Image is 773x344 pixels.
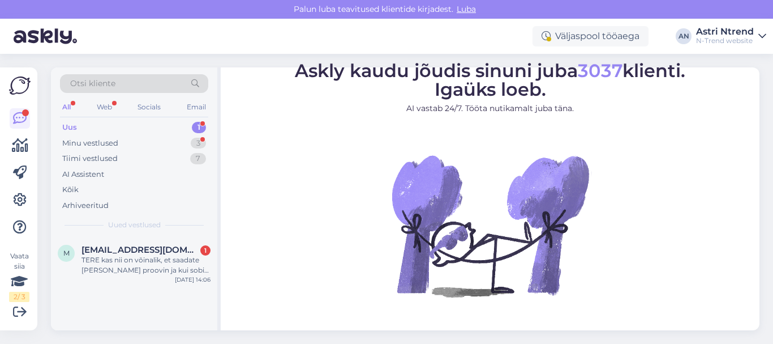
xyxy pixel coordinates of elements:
[9,251,29,302] div: Vaata siia
[192,122,206,133] div: 1
[9,292,29,302] div: 2 / 3
[676,28,692,44] div: AN
[200,245,211,256] div: 1
[295,103,685,114] p: AI vastab 24/7. Tööta nutikamalt juba täna.
[295,60,685,100] span: Askly kaudu jõudis sinuni juba klienti. Igaüks loeb.
[135,100,163,114] div: Socials
[453,4,479,14] span: Luba
[62,122,77,133] div: Uus
[62,153,118,164] div: Tiimi vestlused
[696,36,754,45] div: N-Trend website
[62,200,109,211] div: Arhiveeritud
[696,27,766,45] a: Astri NtrendN-Trend website
[190,153,206,164] div: 7
[696,27,754,36] div: Astri Ntrend
[191,138,206,149] div: 3
[578,60,622,82] span: 3037
[62,169,104,180] div: AI Assistent
[9,77,31,95] img: Askly Logo
[62,138,118,149] div: Minu vestlused
[95,100,114,114] div: Web
[81,255,211,275] div: TERE kas nii on võinalik, et saadate [PERSON_NAME] proovin ja kui sobib maksan ära?
[532,26,649,46] div: Väljaspool tööaega
[184,100,208,114] div: Email
[81,245,199,255] span: mariliisgoldberg@hot.ee
[60,100,73,114] div: All
[62,184,79,196] div: Kõik
[175,275,211,284] div: [DATE] 14:06
[70,78,115,90] span: Otsi kliente
[108,220,161,230] span: Uued vestlused
[63,249,70,257] span: m
[388,124,592,328] img: No Chat active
